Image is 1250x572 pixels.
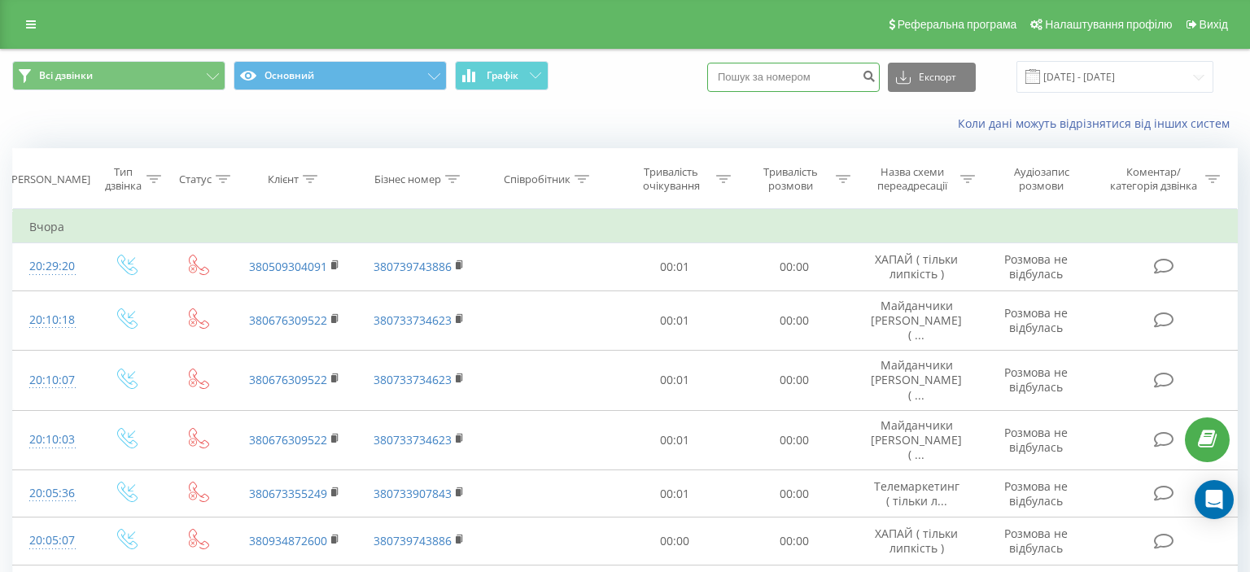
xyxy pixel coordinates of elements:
a: 380739743886 [374,259,452,274]
span: Графік [487,70,518,81]
div: Коментар/категорія дзвінка [1106,165,1201,193]
span: Розмова не відбулась [1004,305,1068,335]
span: Розмова не відбулась [1004,526,1068,556]
td: 00:00 [735,410,854,470]
td: 00:01 [615,351,735,411]
a: 380676309522 [249,372,327,387]
div: Тривалість очікування [630,165,712,193]
td: 00:00 [735,470,854,517]
div: Бізнес номер [374,172,441,186]
span: Майданчики [PERSON_NAME] ( ... [871,357,962,402]
a: Коли дані можуть відрізнятися вiд інших систем [958,116,1238,131]
span: Всі дзвінки [39,69,93,82]
button: Експорт [888,63,976,92]
button: Графік [455,61,549,90]
td: 00:00 [735,351,854,411]
span: Майданчики [PERSON_NAME] ( ... [871,298,962,343]
div: Статус [179,172,212,186]
div: 20:05:07 [29,525,73,557]
span: Розмова не відбулась [1004,425,1068,455]
a: 380733734623 [374,312,452,328]
div: [PERSON_NAME] [8,172,90,186]
div: 20:29:20 [29,251,73,282]
div: 20:10:18 [29,304,73,336]
div: Назва схеми переадресації [869,165,956,193]
a: 380733734623 [374,432,452,448]
div: Open Intercom Messenger [1195,480,1234,519]
button: Основний [234,61,447,90]
span: Розмова не відбулась [1004,365,1068,395]
a: 380676309522 [249,432,327,448]
td: ХАПАЙ ( тільки липкість ) [854,243,979,290]
a: 380733734623 [374,372,452,387]
a: 380733907843 [374,486,452,501]
div: Тип дзвінка [103,165,142,193]
span: Налаштування профілю [1045,18,1172,31]
a: 380509304091 [249,259,327,274]
td: ХАПАЙ ( тільки липкість ) [854,517,979,565]
td: 00:01 [615,290,735,351]
span: Вихід [1200,18,1228,31]
span: Телемаркетинг ( тільки л... [874,478,959,509]
span: Реферальна програма [898,18,1017,31]
div: 20:10:07 [29,365,73,396]
span: Розмова не відбулась [1004,251,1068,282]
span: Розмова не відбулась [1004,478,1068,509]
input: Пошук за номером [707,63,880,92]
div: Клієнт [268,172,299,186]
div: Співробітник [504,172,570,186]
td: 00:00 [735,290,854,351]
span: Майданчики [PERSON_NAME] ( ... [871,417,962,462]
div: Тривалість розмови [750,165,832,193]
a: 380673355249 [249,486,327,501]
td: 00:01 [615,410,735,470]
td: 00:00 [615,517,735,565]
td: Вчора [13,211,1238,243]
td: 00:01 [615,243,735,290]
div: Аудіозапис розмови [994,165,1090,193]
a: 380676309522 [249,312,327,328]
a: 380934872600 [249,533,327,548]
a: 380739743886 [374,533,452,548]
td: 00:00 [735,243,854,290]
div: 20:05:36 [29,478,73,509]
td: 00:00 [735,517,854,565]
td: 00:01 [615,470,735,517]
button: Всі дзвінки [12,61,225,90]
div: 20:10:03 [29,424,73,456]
